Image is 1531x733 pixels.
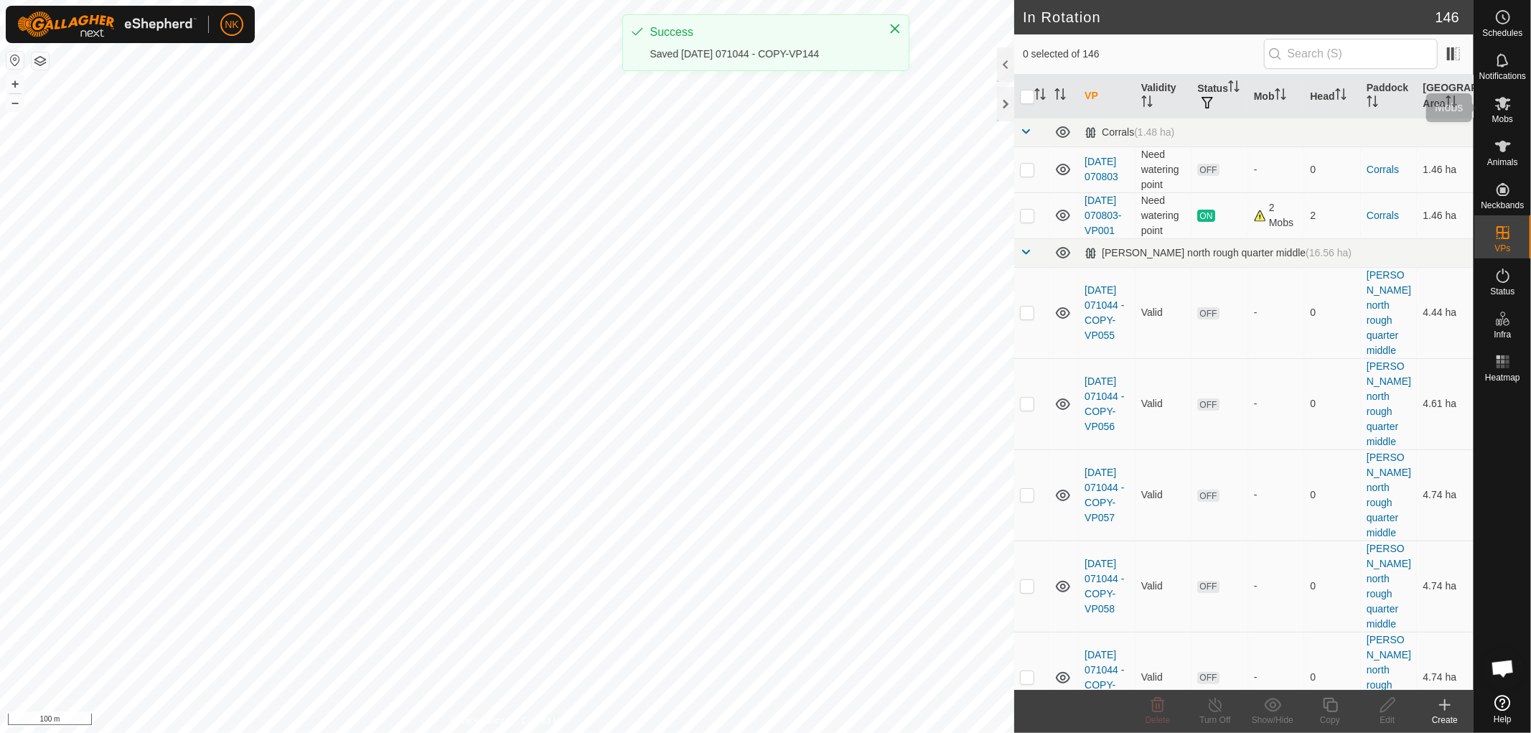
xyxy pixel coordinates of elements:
td: 1.46 ha [1417,192,1474,238]
span: Delete [1146,715,1171,725]
th: Head [1304,75,1361,118]
div: - [1254,396,1299,411]
span: Infra [1494,330,1511,339]
td: 4.74 ha [1417,632,1474,723]
button: + [6,75,24,93]
p-sorticon: Activate to sort [1335,90,1347,102]
td: 0 [1304,449,1361,541]
a: Corrals [1367,210,1399,221]
th: Validity [1136,75,1192,118]
p-sorticon: Activate to sort [1367,98,1378,109]
div: - [1254,670,1299,685]
th: Mob [1248,75,1305,118]
div: Open chat [1481,647,1525,690]
h2: In Rotation [1023,9,1436,26]
th: [GEOGRAPHIC_DATA] Area [1417,75,1474,118]
span: ON [1197,210,1214,222]
p-sorticon: Activate to sort [1228,83,1240,94]
div: Edit [1359,714,1416,727]
td: 0 [1304,146,1361,192]
span: NK [225,17,238,32]
div: Success [650,24,874,41]
p-sorticon: Activate to sort [1034,90,1046,102]
span: 0 selected of 146 [1023,47,1264,62]
div: Turn Off [1186,714,1244,727]
a: [PERSON_NAME] north rough quarter middle [1367,360,1411,447]
a: [DATE] 070803-VP001 [1085,195,1121,236]
span: OFF [1197,672,1219,684]
a: Contact Us [521,714,563,727]
a: [DATE] 071044 - COPY-VP059 [1085,649,1124,706]
a: [DATE] 071044 - COPY-VP057 [1085,467,1124,523]
button: Close [885,19,905,39]
th: Status [1191,75,1248,118]
span: OFF [1197,164,1219,176]
p-sorticon: Activate to sort [1275,90,1286,102]
div: 2 Mobs [1254,200,1299,230]
div: Saved [DATE] 071044 - COPY-VP144 [650,47,874,62]
td: 0 [1304,358,1361,449]
span: VPs [1494,244,1510,253]
button: Map Layers [32,52,49,70]
span: Heatmap [1485,373,1520,382]
span: OFF [1197,581,1219,593]
a: [DATE] 071044 - COPY-VP056 [1085,375,1124,432]
p-sorticon: Activate to sort [1054,90,1066,102]
a: [PERSON_NAME] north rough quarter middle [1367,452,1411,538]
td: 1.46 ha [1417,146,1474,192]
span: Status [1490,287,1514,296]
a: [DATE] 071044 - COPY-VP058 [1085,558,1124,615]
td: Valid [1136,358,1192,449]
div: - [1254,305,1299,320]
th: Paddock [1361,75,1418,118]
td: 0 [1304,541,1361,632]
span: OFF [1197,307,1219,319]
th: VP [1079,75,1136,118]
span: Help [1494,715,1512,724]
a: Corrals [1367,164,1399,175]
span: OFF [1197,490,1219,502]
td: Need watering point [1136,146,1192,192]
td: 4.44 ha [1417,267,1474,358]
a: Privacy Policy [451,714,505,727]
td: Valid [1136,267,1192,358]
a: Help [1474,689,1531,729]
div: - [1254,487,1299,503]
td: Valid [1136,449,1192,541]
td: 0 [1304,632,1361,723]
div: Corrals [1085,126,1174,139]
div: - [1254,579,1299,594]
td: Need watering point [1136,192,1192,238]
span: Notifications [1479,72,1526,80]
a: [PERSON_NAME] north rough quarter middle [1367,543,1411,630]
span: Mobs [1492,115,1513,123]
span: 146 [1436,6,1459,28]
div: Copy [1301,714,1359,727]
input: Search (S) [1264,39,1438,69]
button: Reset Map [6,52,24,69]
div: Create [1416,714,1474,727]
a: [DATE] 071044 - COPY-VP055 [1085,284,1124,341]
p-sorticon: Activate to sort [1446,98,1457,109]
td: 4.74 ha [1417,541,1474,632]
div: - [1254,162,1299,177]
span: Schedules [1482,29,1522,37]
td: Valid [1136,541,1192,632]
span: (16.56 ha) [1306,247,1352,258]
span: Neckbands [1481,201,1524,210]
td: Valid [1136,632,1192,723]
td: 2 [1304,192,1361,238]
span: OFF [1197,398,1219,411]
div: Show/Hide [1244,714,1301,727]
span: Animals [1487,158,1518,167]
td: 4.61 ha [1417,358,1474,449]
td: 4.74 ha [1417,449,1474,541]
a: [PERSON_NAME] north rough quarter middle [1367,634,1411,721]
a: [PERSON_NAME] north rough quarter middle [1367,269,1411,356]
button: – [6,94,24,111]
span: (1.48 ha) [1134,126,1174,138]
div: [PERSON_NAME] north rough quarter middle [1085,247,1352,259]
img: Gallagher Logo [17,11,197,37]
td: 0 [1304,267,1361,358]
p-sorticon: Activate to sort [1141,98,1153,109]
